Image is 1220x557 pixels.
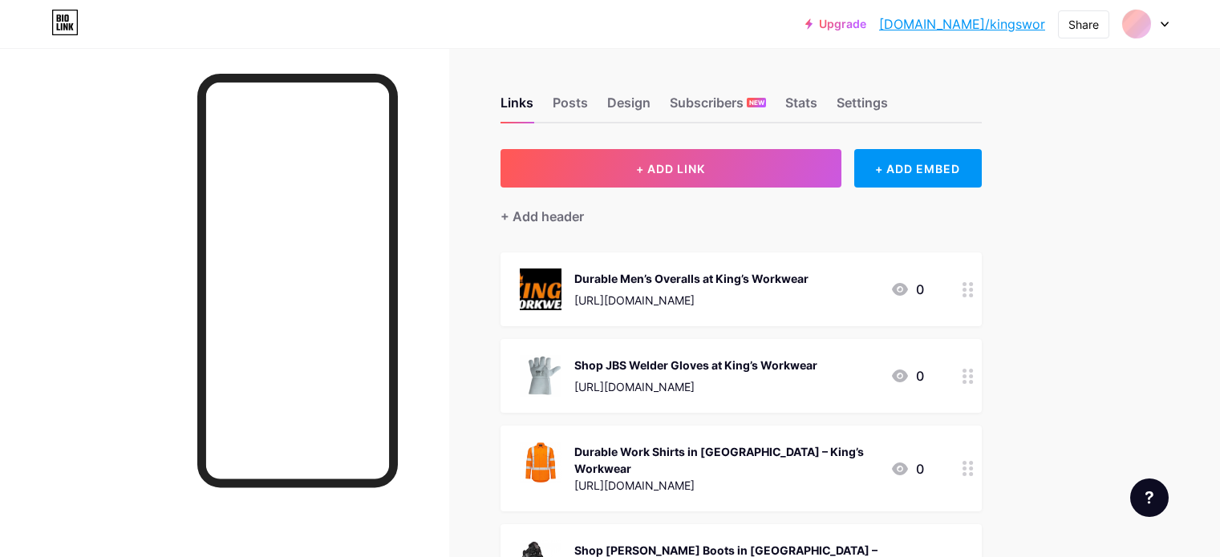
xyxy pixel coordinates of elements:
[890,459,924,478] div: 0
[890,280,924,299] div: 0
[574,477,878,494] div: [URL][DOMAIN_NAME]
[574,357,817,373] div: Shop JBS Welder Gloves at King’s Workwear
[574,292,809,309] div: [URL][DOMAIN_NAME]
[520,442,561,483] img: Durable Work Shirts in Perth – King’s Workwear
[854,149,982,188] div: + ADD EMBED
[520,355,561,397] img: Shop JBS Welder Gloves at King’s Workwear
[805,18,866,30] a: Upgrade
[785,93,817,122] div: Stats
[574,378,817,395] div: [URL][DOMAIN_NAME]
[749,98,764,107] span: NEW
[837,93,888,122] div: Settings
[501,93,533,122] div: Links
[574,443,878,477] div: Durable Work Shirts in [GEOGRAPHIC_DATA] – King’s Workwear
[879,14,1045,34] a: [DOMAIN_NAME]/kingswor
[607,93,651,122] div: Design
[1068,16,1099,33] div: Share
[670,93,766,122] div: Subscribers
[501,149,841,188] button: + ADD LINK
[501,207,584,226] div: + Add header
[574,270,809,287] div: Durable Men’s Overalls at King’s Workwear
[890,366,924,385] div: 0
[520,268,561,310] img: Durable Men’s Overalls at King’s Workwear
[553,93,588,122] div: Posts
[636,162,705,176] span: + ADD LINK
